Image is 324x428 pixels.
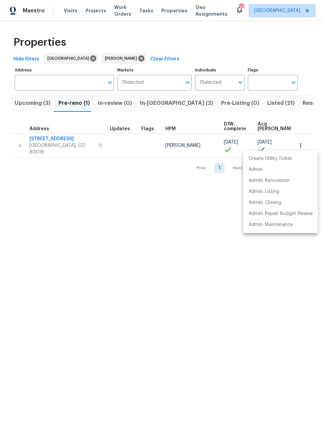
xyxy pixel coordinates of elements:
[249,210,313,217] p: Admin: Repair Budget Review
[249,221,293,228] p: Admin: Maintenance
[249,199,281,206] p: Admin: Closing
[249,188,279,195] p: Admin: Listing
[249,155,292,162] p: Create Utility Ticket
[249,166,263,173] p: Admin
[249,177,290,184] p: Admin: Renovation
